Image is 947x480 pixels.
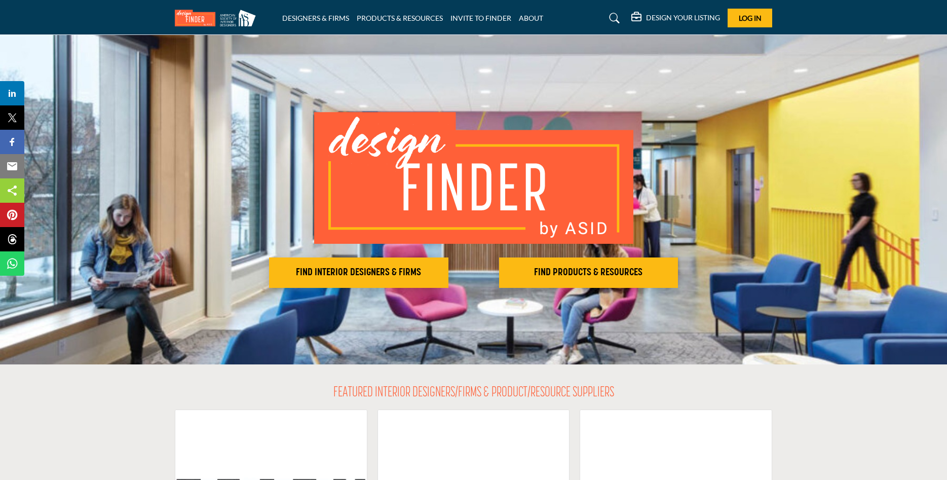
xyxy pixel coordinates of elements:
[631,12,720,24] div: DESIGN YOUR LISTING
[314,112,633,244] img: image
[357,14,443,22] a: PRODUCTS & RESOURCES
[599,10,626,26] a: Search
[519,14,543,22] a: ABOUT
[646,13,720,22] h5: DESIGN YOUR LISTING
[450,14,511,22] a: INVITE TO FINDER
[728,9,772,27] button: Log In
[333,385,614,402] h2: FEATURED INTERIOR DESIGNERS/FIRMS & PRODUCT/RESOURCE SUPPLIERS
[272,267,445,279] h2: FIND INTERIOR DESIGNERS & FIRMS
[499,257,678,288] button: FIND PRODUCTS & RESOURCES
[269,257,448,288] button: FIND INTERIOR DESIGNERS & FIRMS
[282,14,349,22] a: DESIGNERS & FIRMS
[175,10,261,26] img: Site Logo
[502,267,675,279] h2: FIND PRODUCTS & RESOURCES
[739,14,762,22] span: Log In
